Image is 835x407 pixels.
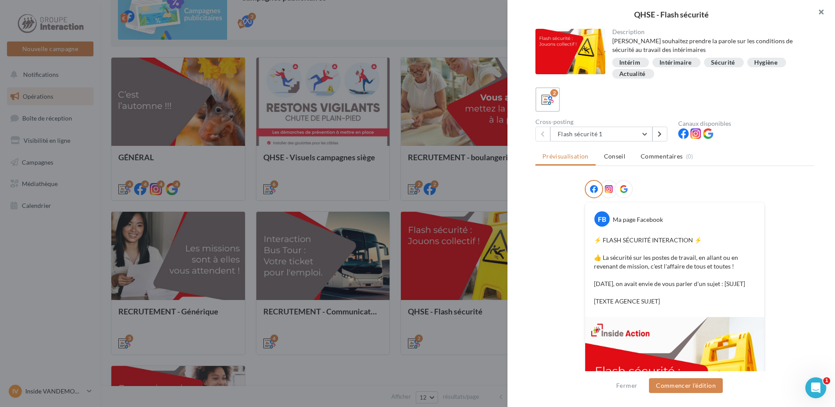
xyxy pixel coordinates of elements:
[805,377,826,398] iframe: Intercom live chat
[823,377,830,384] span: 1
[594,211,610,227] div: FB
[641,152,683,161] span: Commentaires
[612,29,807,35] div: Description
[594,236,756,306] p: ⚡️ FLASH SÉCURITÉ INTERACTION ⚡️ 👍 La sécurité sur les postes de travail, en allant ou en revenan...
[604,152,625,160] span: Conseil
[619,59,640,66] div: Intérim
[613,380,641,391] button: Fermer
[612,37,807,54] div: [PERSON_NAME] souhaitez prendre la parole sur les conditions de sécurité au travail des intérimaires
[678,121,814,127] div: Canaux disponibles
[521,10,821,18] div: QHSE - Flash sécurité
[619,71,645,77] div: Actualité
[613,215,663,224] div: Ma page Facebook
[754,59,777,66] div: Hygiène
[550,127,652,141] button: Flash sécurité 1
[550,89,558,97] div: 2
[711,59,735,66] div: Sécurité
[659,59,692,66] div: Intérimaire
[686,153,694,160] span: (0)
[535,119,671,125] div: Cross-posting
[649,378,723,393] button: Commencer l'édition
